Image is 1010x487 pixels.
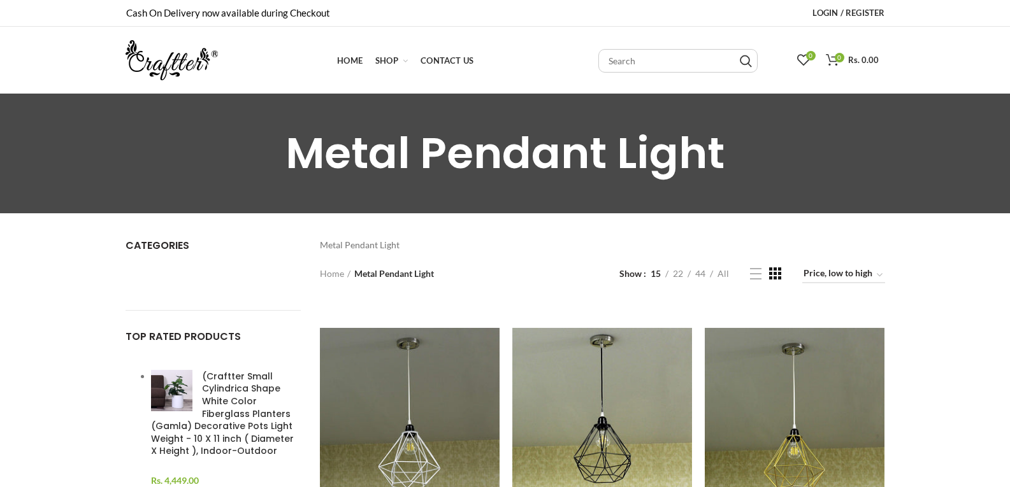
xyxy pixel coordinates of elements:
[151,475,199,486] span: Rs. 4,449.00
[354,268,434,279] span: Metal Pendant Light
[126,40,218,80] img: craftter.com
[691,267,710,280] a: 44
[285,123,725,183] span: Metal Pendant Light
[320,239,885,251] div: Metal Pendant Light
[375,55,398,66] span: Shop
[126,329,241,344] span: TOP RATED PRODUCTS
[835,53,844,62] span: 0
[806,51,816,60] span: 0
[695,268,705,279] span: 44
[713,267,733,280] a: All
[668,267,688,280] a: 22
[337,55,363,66] span: Home
[414,48,480,73] a: Contact Us
[369,48,414,73] a: Shop
[598,49,758,73] input: Search
[151,370,294,458] span: (Craftter Small Cylindrica Shape White Color Fiberglass Planters (Gamla) Decorative Pots Light We...
[651,268,661,279] span: 15
[320,267,350,280] a: Home
[673,268,683,279] span: 22
[819,48,885,73] a: 0 Rs. 0.00
[331,48,369,73] a: Home
[421,55,473,66] span: Contact Us
[619,267,646,280] span: Show
[126,238,189,253] span: Categories
[791,48,816,73] a: 0
[848,55,879,65] span: Rs. 0.00
[151,370,301,457] a: (Craftter Small Cylindrica Shape White Color Fiberglass Planters (Gamla) Decorative Pots Light We...
[646,267,665,280] a: 15
[740,55,752,67] input: Search
[812,8,884,18] span: Login / Register
[718,268,729,279] span: All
